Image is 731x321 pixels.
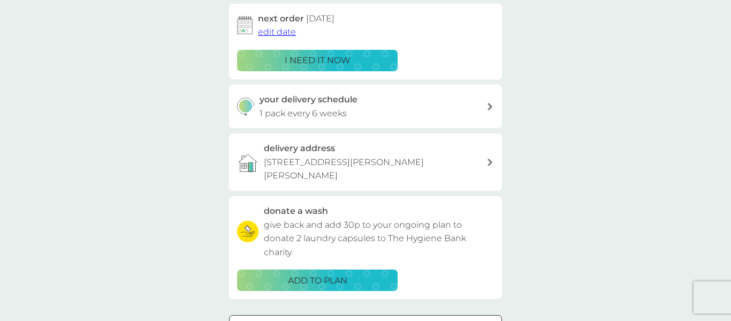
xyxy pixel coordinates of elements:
button: edit date [258,25,296,39]
p: ADD TO PLAN [288,274,347,288]
button: ADD TO PLAN [237,270,398,291]
a: delivery address[STREET_ADDRESS][PERSON_NAME][PERSON_NAME] [229,133,502,191]
span: edit date [258,27,296,37]
button: i need it now [237,50,398,71]
p: [STREET_ADDRESS][PERSON_NAME][PERSON_NAME] [264,155,486,183]
h2: next order [258,12,334,26]
h3: your delivery schedule [260,93,357,107]
p: give back and add 30p to your ongoing plan to donate 2 laundry capsules to The Hygiene Bank charity. [264,218,494,259]
button: your delivery schedule1 pack every 6 weeks [229,85,502,128]
p: 1 pack every 6 weeks [260,107,347,121]
span: [DATE] [306,13,334,24]
h3: donate a wash [264,204,328,218]
p: i need it now [285,54,351,68]
h3: delivery address [264,141,335,155]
